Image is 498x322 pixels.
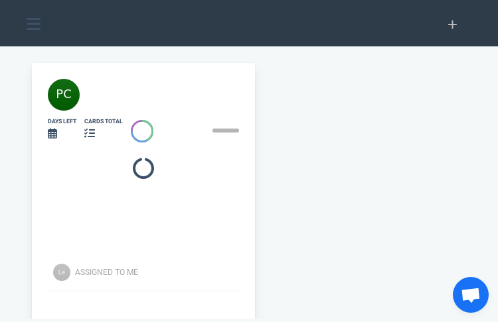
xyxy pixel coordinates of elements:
[453,277,489,313] a: Open de chat
[75,266,247,278] div: Assigned To Me
[84,117,123,126] div: cards total
[53,264,70,281] img: Avatar
[48,79,80,111] img: 40
[48,117,76,126] div: days left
